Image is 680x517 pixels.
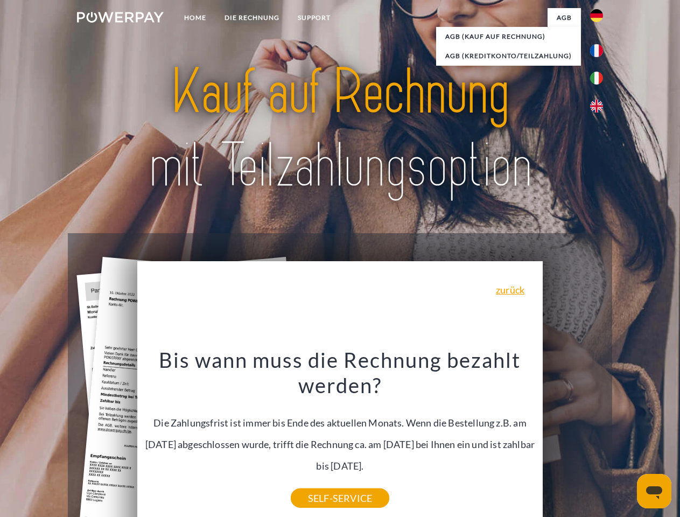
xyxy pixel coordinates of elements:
[175,8,215,27] a: Home
[436,27,581,46] a: AGB (Kauf auf Rechnung)
[590,100,603,113] img: en
[590,44,603,57] img: fr
[548,8,581,27] a: agb
[77,12,164,23] img: logo-powerpay-white.svg
[496,285,524,295] a: zurück
[590,72,603,85] img: it
[144,347,537,498] div: Die Zahlungsfrist ist immer bis Ende des aktuellen Monats. Wenn die Bestellung z.B. am [DATE] abg...
[215,8,289,27] a: DIE RECHNUNG
[637,474,671,508] iframe: Schaltfläche zum Öffnen des Messaging-Fensters
[291,488,389,508] a: SELF-SERVICE
[436,46,581,66] a: AGB (Kreditkonto/Teilzahlung)
[103,52,577,206] img: title-powerpay_de.svg
[144,347,537,399] h3: Bis wann muss die Rechnung bezahlt werden?
[289,8,340,27] a: SUPPORT
[590,9,603,22] img: de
